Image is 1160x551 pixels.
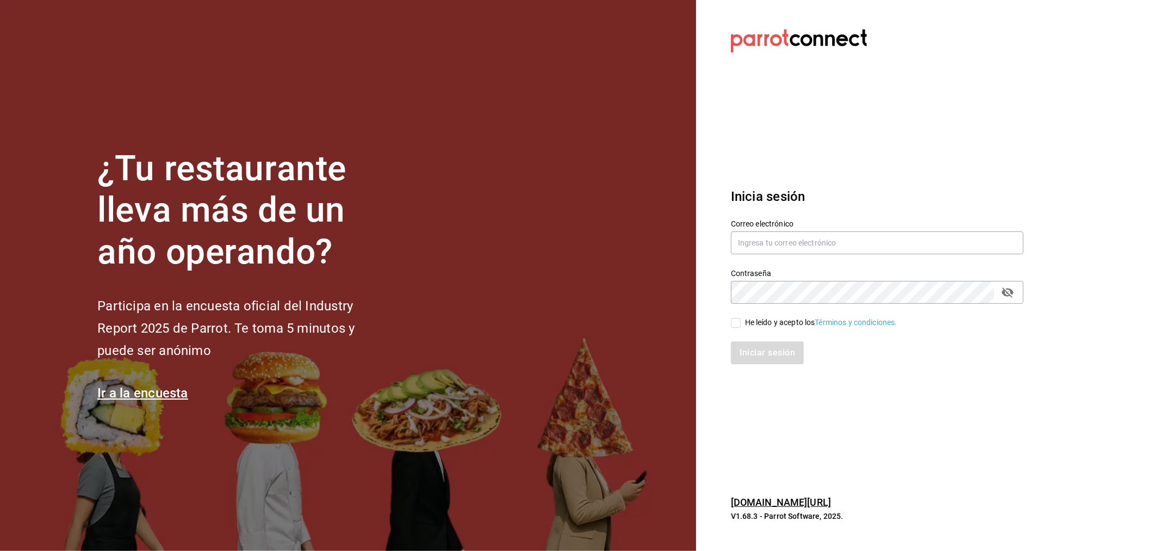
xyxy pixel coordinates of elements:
label: Contraseña [731,270,1023,277]
a: Términos y condiciones. [815,318,897,327]
input: Ingresa tu correo electrónico [731,231,1023,254]
a: [DOMAIN_NAME][URL] [731,497,831,508]
button: passwordField [998,283,1017,302]
h2: Participa en la encuesta oficial del Industry Report 2025 de Parrot. Te toma 5 minutos y puede se... [97,295,391,362]
h3: Inicia sesión [731,187,1023,206]
label: Correo electrónico [731,220,1023,228]
a: Ir a la encuesta [97,385,188,401]
div: He leído y acepto los [745,317,897,328]
p: V1.68.3 - Parrot Software, 2025. [731,511,1023,522]
h1: ¿Tu restaurante lleva más de un año operando? [97,148,391,273]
